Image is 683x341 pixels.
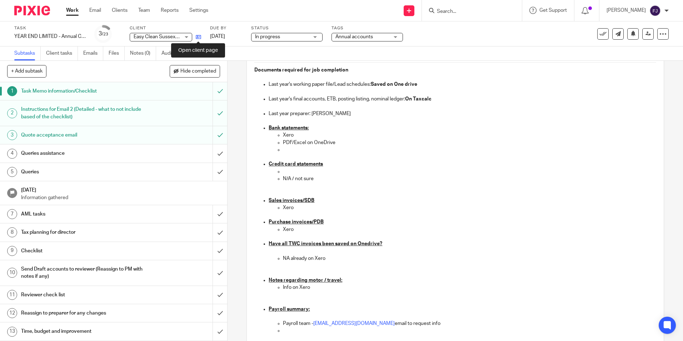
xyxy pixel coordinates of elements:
[269,198,314,203] u: Sales invoices/SDB
[283,175,656,182] p: N/A / not sure
[283,139,656,146] p: PDF/Excel on OneDrive
[7,167,17,177] div: 5
[138,7,150,14] a: Team
[7,227,17,237] div: 8
[539,8,567,13] span: Get Support
[255,34,280,39] span: In progress
[189,7,208,14] a: Settings
[283,320,656,327] p: Payroll team - email to request info
[21,167,144,177] h1: Queries
[331,25,403,31] label: Tags
[269,81,656,88] p: Last year's working paper file/Lead schedules:
[21,246,144,256] h1: Checklist
[134,34,184,39] span: Easy Clean Sussex Ltd
[607,7,646,14] p: [PERSON_NAME]
[21,290,144,300] h1: Reviewer check list
[7,268,17,278] div: 10
[7,290,17,300] div: 11
[7,209,17,219] div: 7
[283,132,656,139] p: Xero
[21,227,144,238] h1: Tax planning for director
[405,97,432,102] strong: On Taxcalc
[109,46,125,60] a: Files
[283,255,656,262] p: NA already on Xero
[210,25,242,31] label: Due by
[269,95,656,103] p: Last year's final accounts, ETB, posting listing, nominal ledger:
[21,86,144,97] h1: Task Memo information/Checklist
[21,104,144,122] h1: Instructions for Email 2 (Detailed - what to not include based of the checklist)
[7,246,17,256] div: 9
[7,130,17,140] div: 3
[170,65,220,77] button: Hide completed
[83,46,103,60] a: Emails
[283,284,656,291] p: Info on Xero
[102,32,108,36] small: /23
[7,65,46,77] button: + Add subtask
[21,194,220,201] p: Information gathered
[21,308,144,318] h1: Reassign to preparer for any changes
[269,162,323,167] u: Credit card statements
[99,30,108,38] div: 3
[14,6,50,15] img: Pixie
[21,209,144,219] h1: AML tasks
[7,327,17,337] div: 13
[21,148,144,159] h1: Queries assistance
[649,5,661,16] img: svg%3E
[161,46,189,60] a: Audit logs
[21,130,144,140] h1: Quote acceptance email
[66,7,79,14] a: Work
[112,7,128,14] a: Clients
[14,25,86,31] label: Task
[46,46,78,60] a: Client tasks
[130,46,156,60] a: Notes (0)
[371,82,417,87] strong: Saved on One drive
[254,68,348,73] strong: Documents required for job completion
[269,278,342,283] u: Notes regarding motor / travel:
[269,110,656,117] p: Last year preparer: [PERSON_NAME]
[269,241,382,246] u: Have all TWC invoices been saved on Onedrive?
[180,69,216,74] span: Hide completed
[14,46,41,60] a: Subtasks
[335,34,373,39] span: Annual accounts
[283,204,656,211] p: Xero
[313,321,395,326] a: [EMAIL_ADDRESS][DOMAIN_NAME]
[21,185,220,194] h1: [DATE]
[14,33,86,40] div: YEAR END LIMITED - Annual COMPANY accounts and CT600 return
[283,226,656,233] p: Xero
[7,86,17,96] div: 1
[7,108,17,118] div: 2
[21,326,144,337] h1: Time, budget and improvement
[436,9,500,15] input: Search
[269,125,309,130] u: Bank statements:
[269,219,324,224] u: Purchase invoices/PDB
[269,307,310,312] u: Payroll summary:
[7,149,17,159] div: 4
[161,7,179,14] a: Reports
[210,34,225,39] span: [DATE]
[21,264,144,282] h1: Send Draft accounts to reviewer (Reassign to PM with notes if any)
[89,7,101,14] a: Email
[251,25,323,31] label: Status
[7,308,17,318] div: 12
[130,25,201,31] label: Client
